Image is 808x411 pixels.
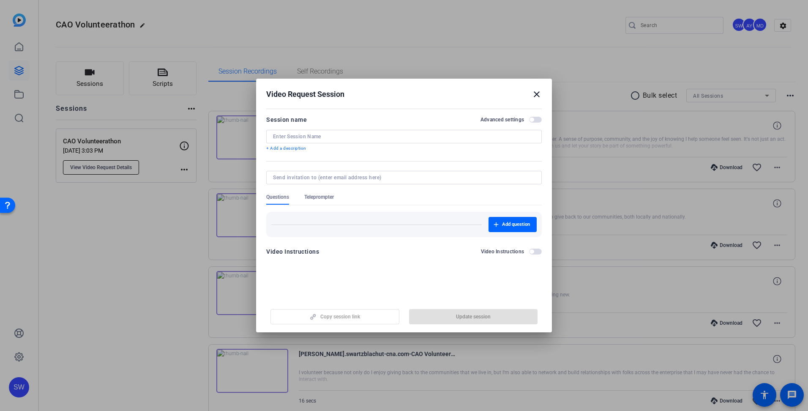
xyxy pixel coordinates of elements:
[266,115,307,125] div: Session name
[273,174,532,181] input: Send invitation to (enter email address here)
[266,247,319,257] div: Video Instructions
[273,133,535,140] input: Enter Session Name
[481,248,524,255] h2: Video Instructions
[489,217,537,232] button: Add question
[266,194,289,200] span: Questions
[266,145,542,152] p: + Add a description
[532,89,542,99] mat-icon: close
[304,194,334,200] span: Teleprompter
[266,89,542,99] div: Video Request Session
[502,221,530,228] span: Add question
[480,116,524,123] h2: Advanced settings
